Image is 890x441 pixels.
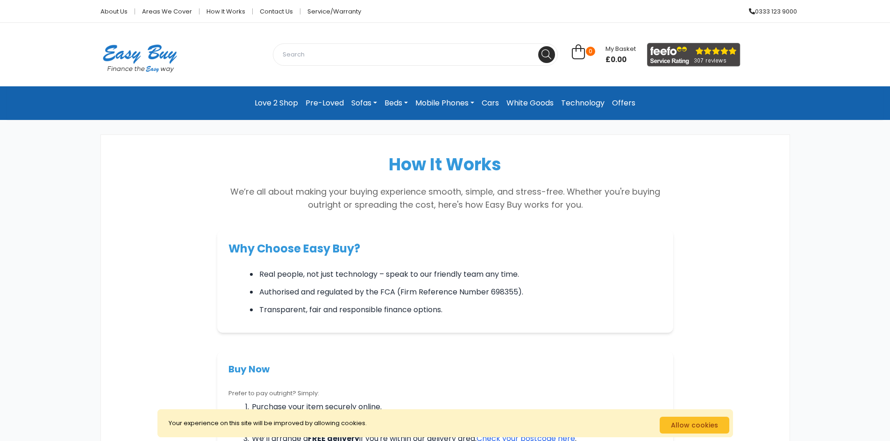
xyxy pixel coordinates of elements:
button: Allow cookies [660,417,729,434]
a: Offers [608,94,639,112]
a: Contact Us [253,8,300,14]
h1: How It Works [217,155,673,174]
img: Easy Buy [93,32,186,84]
p: Your experience on this site will be improved by allowing cookies. [169,417,660,430]
input: Search [273,43,558,66]
h2: Buy Now [228,363,662,376]
li: Authorised and regulated by the FCA (Firm Reference Number 698355). [258,285,662,299]
a: 0 My Basket £0.00 [572,49,636,60]
a: About Us [93,8,135,14]
a: Cars [478,94,503,112]
a: Sofas [348,94,381,112]
a: How it works [199,8,253,14]
span: My Basket [605,44,636,53]
a: Service/Warranty [300,8,361,14]
a: Love 2 Shop [251,94,302,112]
img: feefo_logo [647,43,740,67]
a: Pre-Loved [302,94,348,112]
a: Beds [381,94,412,112]
a: 0333 123 9000 [742,8,797,14]
p: We’re all about making your buying experience smooth, simple, and stress-free. Whether you're buy... [217,185,673,211]
li: Purchase your item securely online. [251,400,662,414]
li: Transparent, fair and responsible finance options. [258,303,662,317]
li: Real people, not just technology – speak to our friendly team any time. [258,267,662,281]
a: Areas we cover [135,8,199,14]
p: Prefer to pay outright? Simply: [228,387,662,400]
span: £0.00 [605,55,636,65]
a: White Goods [503,94,557,112]
span: 0 [586,47,595,56]
a: Mobile Phones [412,94,478,112]
a: Technology [557,94,608,112]
h2: Why Choose Easy Buy? [228,241,662,256]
